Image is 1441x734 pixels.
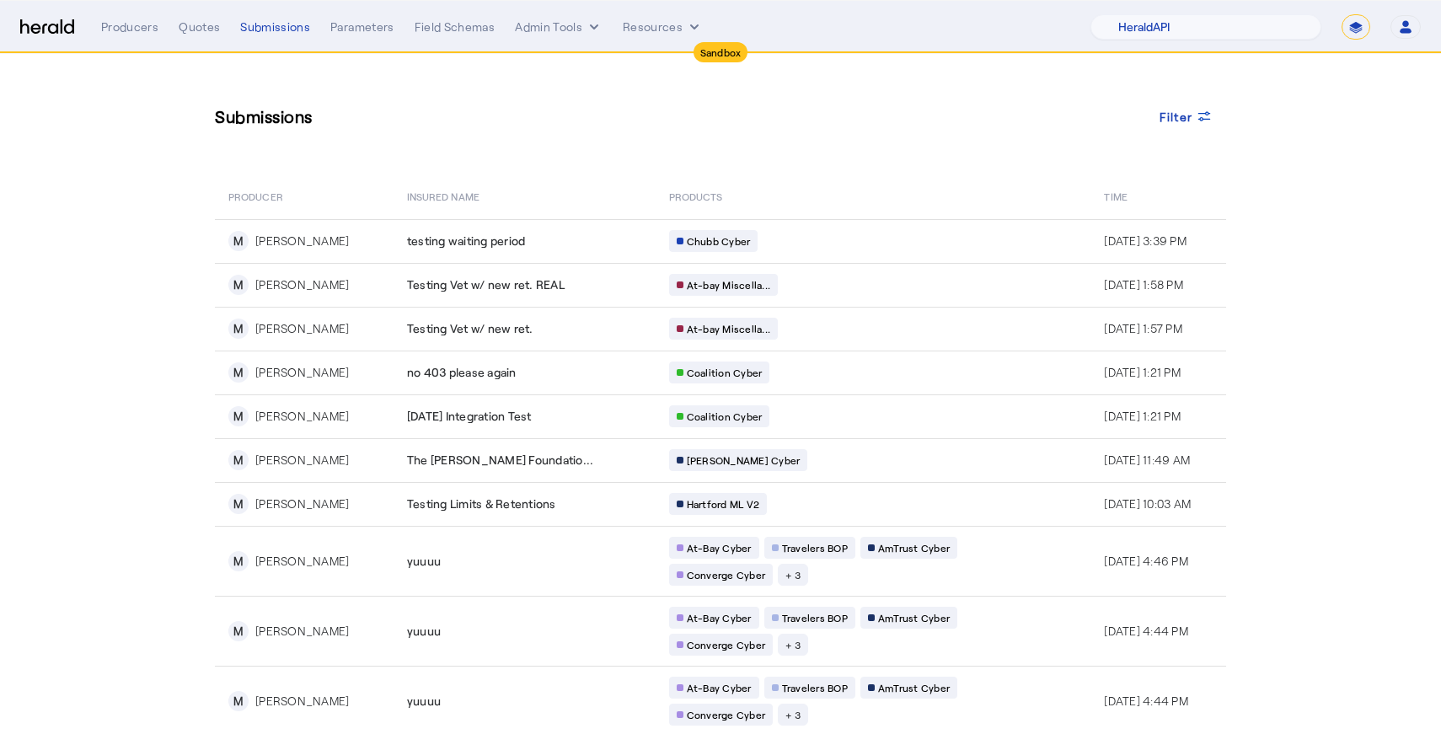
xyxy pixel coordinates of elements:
[228,450,249,470] div: M
[687,708,766,721] span: Converge Cyber
[255,364,349,381] div: [PERSON_NAME]
[687,681,752,694] span: At-Bay Cyber
[1104,554,1188,568] span: [DATE] 4:46 PM
[407,553,441,570] span: yuuuu
[255,623,349,640] div: [PERSON_NAME]
[782,611,848,624] span: Travelers BOP
[878,541,950,555] span: AmTrust Cyber
[785,568,801,581] span: + 3
[687,541,752,555] span: At-Bay Cyber
[1104,187,1127,204] span: Time
[687,497,760,511] span: Hartford ML V2
[228,362,249,383] div: M
[255,320,349,337] div: [PERSON_NAME]
[687,568,766,581] span: Converge Cyber
[687,322,771,335] span: At-bay Miscella...
[878,611,950,624] span: AmTrust Cyber
[215,104,313,128] h3: Submissions
[687,278,771,292] span: At-bay Miscella...
[228,275,249,295] div: M
[687,611,752,624] span: At-Bay Cyber
[694,42,748,62] div: Sandbox
[255,233,349,249] div: [PERSON_NAME]
[407,187,479,204] span: Insured Name
[407,364,517,381] span: no 403 please again
[255,276,349,293] div: [PERSON_NAME]
[1104,409,1181,423] span: [DATE] 1:21 PM
[255,496,349,512] div: [PERSON_NAME]
[407,693,441,710] span: yuuuu
[228,231,249,251] div: M
[1104,453,1190,467] span: [DATE] 11:49 AM
[407,233,526,249] span: testing waiting period
[240,19,310,35] div: Submissions
[782,681,848,694] span: Travelers BOP
[687,410,763,423] span: Coalition Cyber
[407,496,556,512] span: Testing Limits & Retentions
[255,452,349,469] div: [PERSON_NAME]
[1104,233,1187,248] span: [DATE] 3:39 PM
[255,553,349,570] div: [PERSON_NAME]
[623,19,703,35] button: Resources dropdown menu
[785,638,801,651] span: + 3
[255,408,349,425] div: [PERSON_NAME]
[228,621,249,641] div: M
[687,638,766,651] span: Converge Cyber
[228,494,249,514] div: M
[785,708,801,721] span: + 3
[1104,321,1182,335] span: [DATE] 1:57 PM
[515,19,603,35] button: internal dropdown menu
[228,406,249,426] div: M
[1104,624,1188,638] span: [DATE] 4:44 PM
[255,693,349,710] div: [PERSON_NAME]
[878,681,950,694] span: AmTrust Cyber
[228,319,249,339] div: M
[782,541,848,555] span: Travelers BOP
[407,276,565,293] span: Testing Vet w/ new ret. REAL
[1146,101,1227,131] button: Filter
[407,452,594,469] span: The [PERSON_NAME] Foundatio...
[687,234,751,248] span: Chubb Cyber
[1104,496,1191,511] span: [DATE] 10:03 AM
[687,453,801,467] span: [PERSON_NAME] Cyber
[330,19,394,35] div: Parameters
[687,366,763,379] span: Coalition Cyber
[1104,694,1188,708] span: [DATE] 4:44 PM
[407,623,441,640] span: yuuuu
[415,19,496,35] div: Field Schemas
[228,187,283,204] span: PRODUCER
[407,320,533,337] span: Testing Vet w/ new ret.
[1104,365,1181,379] span: [DATE] 1:21 PM
[407,408,532,425] span: [DATE] Integration Test
[1160,108,1193,126] span: Filter
[228,551,249,571] div: M
[1104,277,1183,292] span: [DATE] 1:58 PM
[20,19,74,35] img: Herald Logo
[179,19,220,35] div: Quotes
[669,187,723,204] span: PRODUCTS
[101,19,158,35] div: Producers
[228,691,249,711] div: M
